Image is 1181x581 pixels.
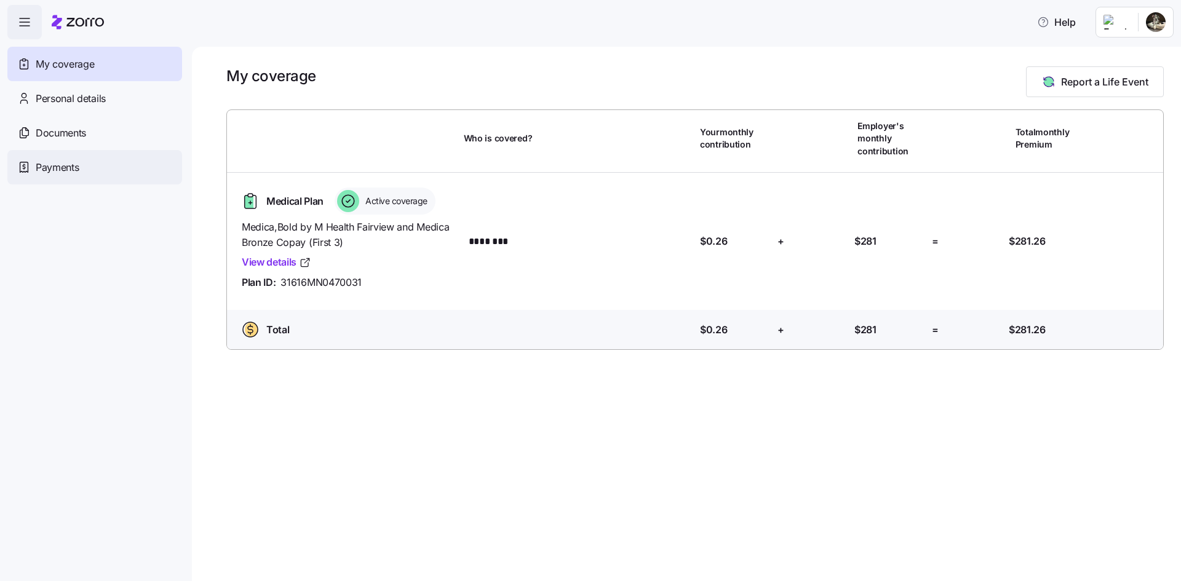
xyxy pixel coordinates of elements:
span: Total monthly Premium [1016,126,1084,151]
a: Documents [7,116,182,150]
span: $281.26 [1009,234,1046,249]
span: Medical Plan [266,194,324,209]
button: Report a Life Event [1026,66,1164,97]
a: View details [242,255,311,270]
span: $281.26 [1009,322,1046,338]
a: Payments [7,150,182,184]
span: My coverage [36,57,94,72]
span: Report a Life Event [1061,74,1148,89]
span: Who is covered? [464,132,533,144]
span: = [932,234,939,249]
span: + [777,322,784,338]
a: My coverage [7,47,182,81]
span: Active coverage [362,195,427,207]
span: 31616MN0470031 [280,275,362,290]
span: Your monthly contribution [700,126,769,151]
button: Help [1027,10,1086,34]
span: Personal details [36,91,106,106]
span: Plan ID: [242,275,276,290]
span: $281 [854,234,877,249]
a: Personal details [7,81,182,116]
span: $281 [854,322,877,338]
img: Employer logo [1103,15,1128,30]
span: Total [266,322,289,338]
span: Documents [36,125,86,141]
span: Help [1037,15,1076,30]
span: $0.26 [700,322,727,338]
span: = [932,322,939,338]
span: Payments [36,160,79,175]
span: + [777,234,784,249]
h1: My coverage [226,66,316,85]
span: $0.26 [700,234,727,249]
img: c3fe2c41-1993-47af-9768-8ce2f2942b25-1757363521959.png [1146,12,1166,32]
span: Employer's monthly contribution [857,120,926,157]
span: Medica , Bold by M Health Fairview and Medica Bronze Copay (First 3) [242,219,454,250]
